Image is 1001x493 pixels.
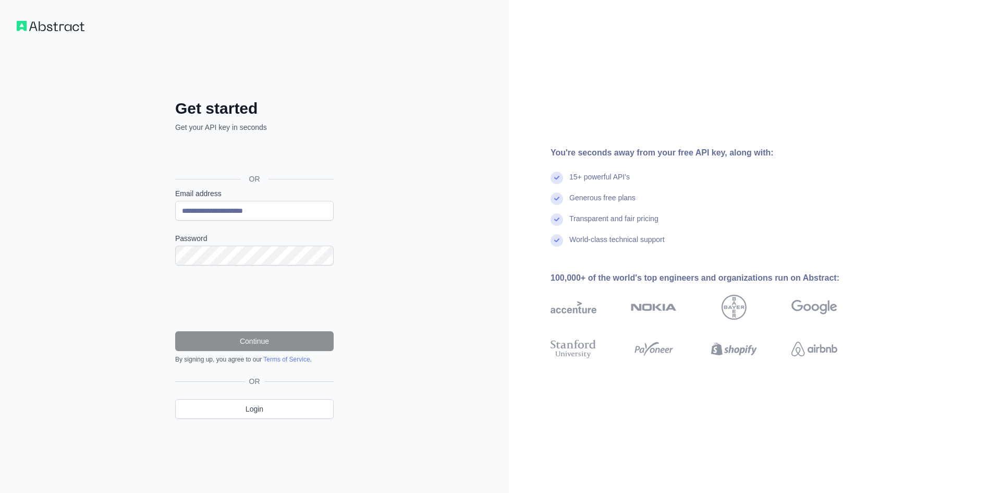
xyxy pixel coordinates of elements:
iframe: Botón Iniciar sesión con Google [170,144,337,167]
span: OR [241,174,268,184]
img: payoneer [631,338,677,360]
label: Password [175,233,334,244]
img: accenture [551,295,596,320]
iframe: reCAPTCHA [175,278,334,319]
a: Login [175,399,334,419]
img: shopify [711,338,757,360]
label: Email address [175,188,334,199]
img: stanford university [551,338,596,360]
div: By signing up, you agree to our . [175,355,334,364]
a: Terms of Service [263,356,310,363]
img: check mark [551,172,563,184]
div: You're seconds away from your free API key, along with: [551,147,871,159]
span: OR [245,376,264,387]
img: check mark [551,193,563,205]
img: bayer [722,295,747,320]
img: airbnb [791,338,837,360]
div: World-class technical support [569,234,665,255]
img: check mark [551,213,563,226]
div: Generous free plans [569,193,636,213]
button: Continue [175,331,334,351]
div: Transparent and fair pricing [569,213,658,234]
div: 15+ powerful API's [569,172,630,193]
img: Workflow [17,21,84,31]
h2: Get started [175,99,334,118]
div: 100,000+ of the world's top engineers and organizations run on Abstract: [551,272,871,284]
img: check mark [551,234,563,247]
img: nokia [631,295,677,320]
img: google [791,295,837,320]
p: Get your API key in seconds [175,122,334,133]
